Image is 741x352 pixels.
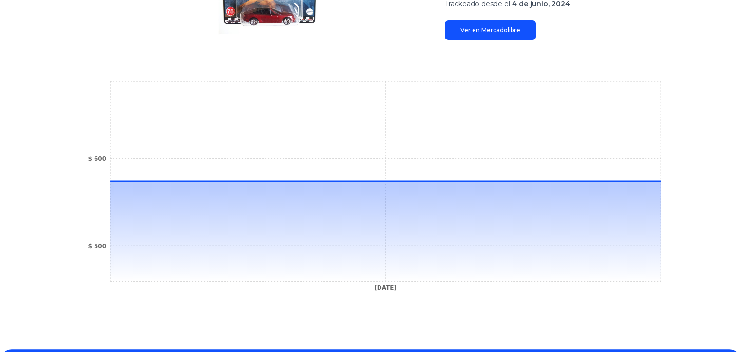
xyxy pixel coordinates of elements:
[445,20,536,40] a: Ver en Mercadolibre
[374,284,397,291] tspan: [DATE]
[88,156,106,162] tspan: $ 600
[88,242,106,249] tspan: $ 500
